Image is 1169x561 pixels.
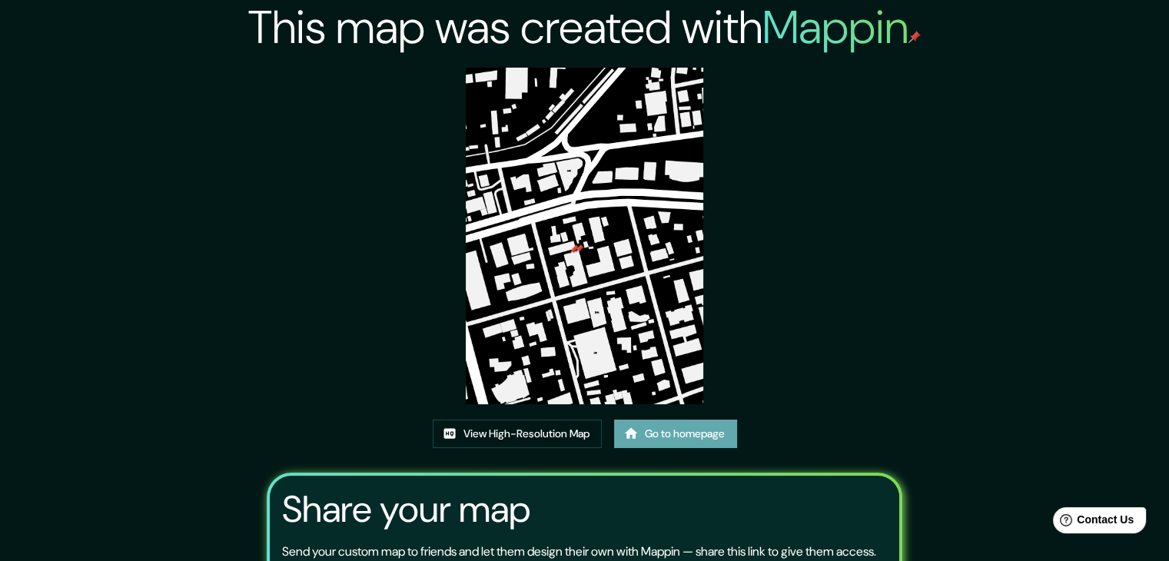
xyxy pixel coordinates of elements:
img: mappin-pin [908,31,921,43]
img: created-map [466,68,704,404]
a: View High-Resolution Map [433,420,602,448]
iframe: Help widget launcher [1032,501,1152,544]
h3: Share your map [282,488,530,531]
p: Send your custom map to friends and let them design their own with Mappin — share this link to gi... [282,543,876,561]
a: Go to homepage [614,420,737,448]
